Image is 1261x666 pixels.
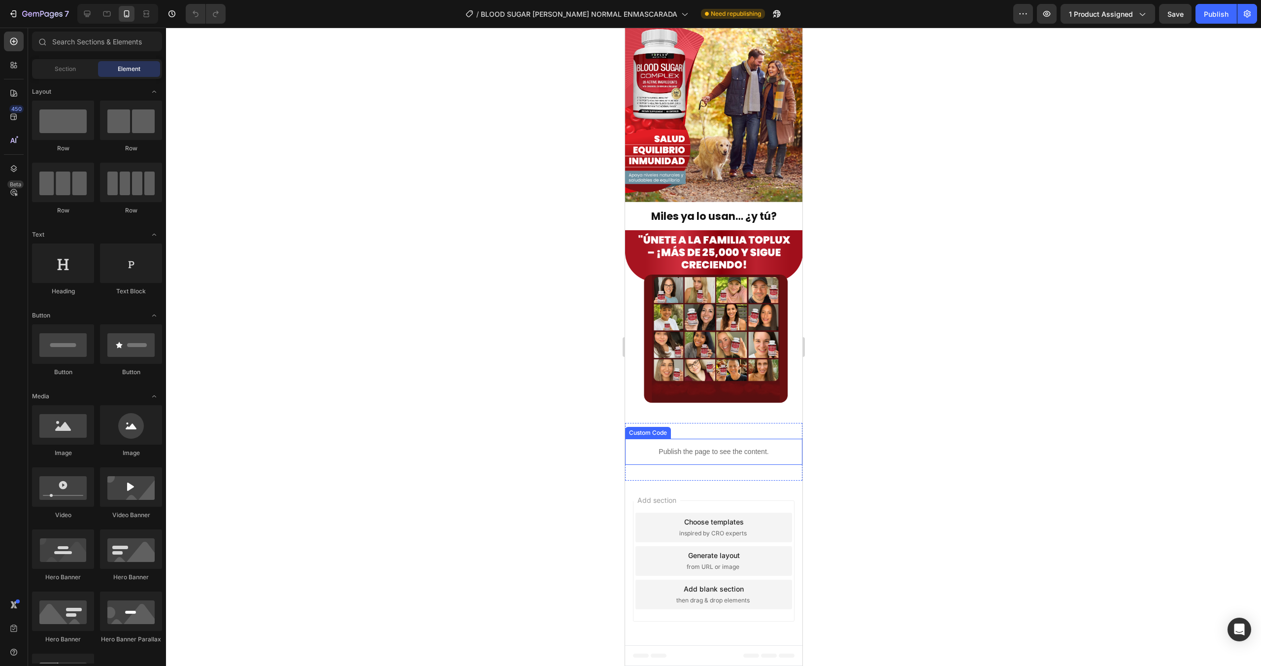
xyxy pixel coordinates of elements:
[146,227,162,243] span: Toggle open
[146,84,162,100] span: Toggle open
[1195,4,1237,24] button: Publish
[100,144,162,153] div: Row
[100,287,162,296] div: Text Block
[100,573,162,582] div: Hero Banner
[32,144,94,153] div: Row
[32,368,94,377] div: Button
[7,180,24,188] div: Beta
[32,573,94,582] div: Hero Banner
[481,9,677,19] span: BLOOD SUGAR [PERSON_NAME] NORMAL ENMASCARADA
[32,311,50,320] span: Button
[32,392,49,401] span: Media
[100,368,162,377] div: Button
[100,449,162,457] div: Image
[1159,4,1192,24] button: Save
[32,206,94,215] div: Row
[1167,10,1184,18] span: Save
[186,4,226,24] div: Undo/Redo
[32,635,94,644] div: Hero Banner
[100,635,162,644] div: Hero Banner Parallax
[1061,4,1155,24] button: 1 product assigned
[146,388,162,404] span: Toggle open
[32,511,94,520] div: Video
[118,65,140,73] span: Element
[1204,9,1228,19] div: Publish
[100,511,162,520] div: Video Banner
[55,65,76,73] span: Section
[1069,9,1133,19] span: 1 product assigned
[32,230,44,239] span: Text
[4,4,73,24] button: 7
[32,449,94,457] div: Image
[100,206,162,215] div: Row
[711,9,761,18] span: Need republishing
[32,32,162,51] input: Search Sections & Elements
[32,87,51,96] span: Layout
[32,287,94,296] div: Heading
[476,9,479,19] span: /
[625,28,802,666] iframe: Design area
[9,105,24,113] div: 450
[1228,618,1251,641] div: Open Intercom Messenger
[146,308,162,323] span: Toggle open
[65,8,69,20] p: 7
